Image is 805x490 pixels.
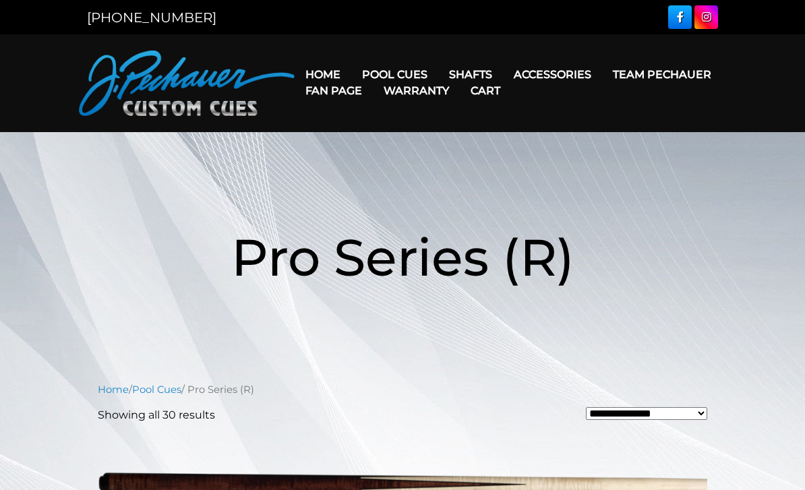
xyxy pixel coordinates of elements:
a: Accessories [503,57,602,92]
img: Pechauer Custom Cues [79,51,295,116]
a: Pool Cues [351,57,438,92]
a: Warranty [373,73,460,108]
a: Fan Page [295,73,373,108]
p: Showing all 30 results [98,407,215,423]
a: Home [295,57,351,92]
select: Shop order [586,407,707,420]
a: Shafts [438,57,503,92]
a: [PHONE_NUMBER] [87,9,216,26]
a: Team Pechauer [602,57,722,92]
span: Pro Series (R) [231,226,574,288]
a: Home [98,384,129,396]
nav: Breadcrumb [98,382,707,397]
a: Pool Cues [132,384,181,396]
a: Cart [460,73,511,108]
